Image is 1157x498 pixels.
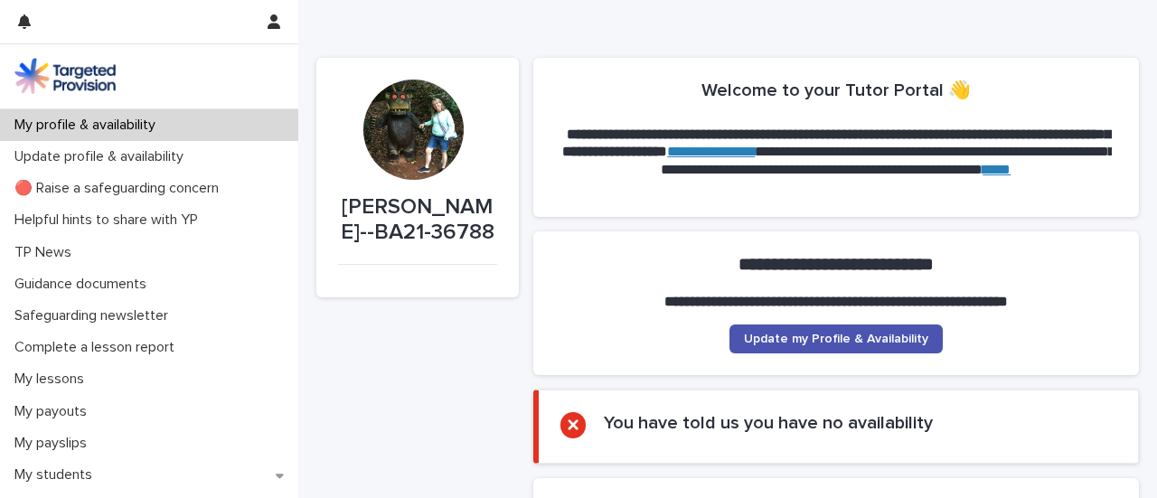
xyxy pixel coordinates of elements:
p: Complete a lesson report [7,339,189,356]
p: Safeguarding newsletter [7,307,183,324]
img: M5nRWzHhSzIhMunXDL62 [14,58,116,94]
p: My payslips [7,435,101,452]
p: My students [7,466,107,484]
p: TP News [7,244,86,261]
h2: You have told us you have no availability [604,412,933,434]
p: My payouts [7,403,101,420]
h2: Welcome to your Tutor Portal 👋 [701,80,971,101]
p: 🔴 Raise a safeguarding concern [7,180,233,197]
p: My lessons [7,371,99,388]
p: My profile & availability [7,117,170,134]
p: Helpful hints to share with YP [7,211,212,229]
p: [PERSON_NAME]--BA21-36788 [338,194,497,247]
p: Guidance documents [7,276,161,293]
p: Update profile & availability [7,148,198,165]
span: Update my Profile & Availability [744,333,928,345]
a: Update my Profile & Availability [729,324,943,353]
